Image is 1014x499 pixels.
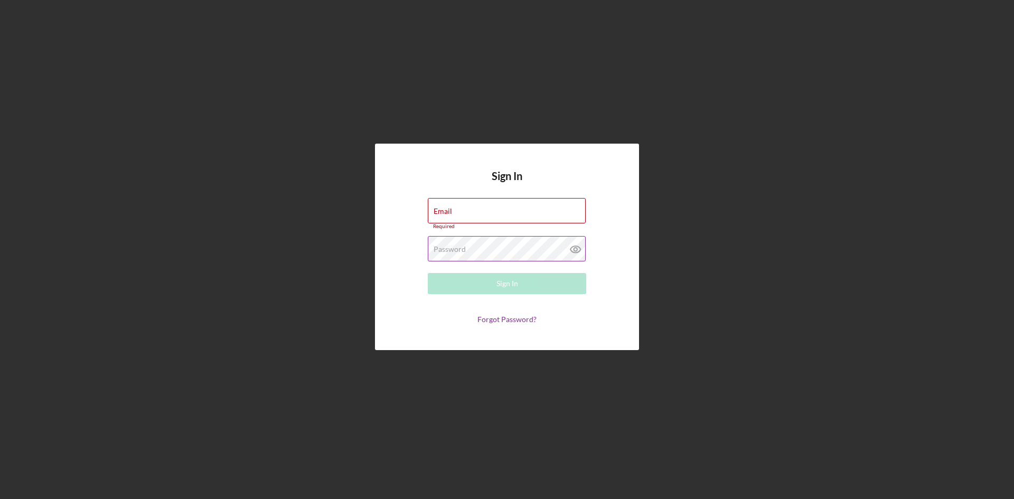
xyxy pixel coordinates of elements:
label: Email [434,207,452,215]
div: Sign In [496,273,518,294]
button: Sign In [428,273,586,294]
h4: Sign In [492,170,522,198]
label: Password [434,245,466,253]
a: Forgot Password? [477,315,537,324]
div: Required [428,223,586,230]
